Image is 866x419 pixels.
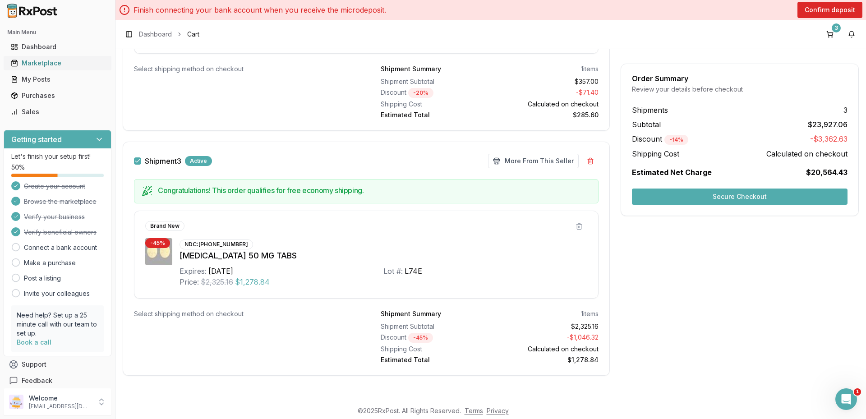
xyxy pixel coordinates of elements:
button: Sales [4,105,111,119]
span: Create your account [24,182,85,191]
div: Brand New [145,221,184,231]
div: $1,278.84 [493,355,599,364]
a: Dashboard [139,30,172,39]
div: Sales [11,107,104,116]
div: Expires: [180,266,207,276]
a: Invite your colleagues [24,289,90,298]
span: $2,325.16 [201,276,233,287]
span: 3 [843,105,848,115]
a: Connect a bank account [24,243,97,252]
span: $23,927.06 [808,119,848,130]
span: Cart [187,30,199,39]
div: L74E [405,266,422,276]
p: Finish connecting your bank account when you receive the microdeposit. [134,5,386,15]
div: [DATE] [208,266,233,276]
a: Marketplace [7,55,108,71]
button: Confirm deposit [797,2,862,18]
div: Estimated Total [381,111,486,120]
div: Dashboard [11,42,104,51]
div: - $1,046.32 [493,333,599,343]
span: Feedback [22,376,52,385]
a: Post a listing [24,274,61,283]
a: Make a purchase [24,258,76,267]
div: Lot #: [383,266,403,276]
a: My Posts [7,71,108,87]
div: Calculated on checkout [493,345,599,354]
button: Secure Checkout [632,189,848,205]
div: Purchases [11,91,104,100]
span: -$3,362.63 [810,134,848,145]
h5: Congratulations! This order qualifies for free economy shipping. [158,187,591,194]
button: My Posts [4,72,111,87]
span: 1 [854,388,861,396]
div: Estimated Total [381,355,486,364]
iframe: Intercom live chat [835,388,857,410]
img: RxPost Logo [4,4,61,18]
span: Browse the marketplace [24,197,97,206]
span: Shipping Cost [632,148,679,159]
div: $357.00 [493,77,599,86]
p: Welcome [29,394,92,403]
a: Terms [465,407,483,414]
button: More From This Seller [488,154,579,168]
img: Tivicay 50 MG TABS [145,238,172,265]
div: Price: [180,276,199,287]
div: - 14 % [664,135,688,145]
a: Sales [7,104,108,120]
div: Select shipping method on checkout [134,309,352,318]
nav: breadcrumb [139,30,199,39]
img: User avatar [9,395,23,409]
div: - 20 % [408,88,433,98]
a: Book a call [17,338,51,346]
div: Shipping Cost [381,100,486,109]
span: Verify beneficial owners [24,228,97,237]
div: - $71.40 [493,88,599,98]
div: 1 items [581,64,599,74]
label: Shipment 3 [145,157,181,165]
div: Active [185,156,212,166]
div: Review your details before checkout [632,85,848,94]
a: Privacy [487,407,509,414]
span: Subtotal [632,119,661,130]
div: Discount [381,88,486,98]
h2: Main Menu [7,29,108,36]
div: NDC: [PHONE_NUMBER] [180,239,253,249]
h3: Getting started [11,134,62,145]
a: Dashboard [7,39,108,55]
span: $1,278.84 [235,276,270,287]
p: [EMAIL_ADDRESS][DOMAIN_NAME] [29,403,92,410]
span: Estimated Net Charge [632,168,712,177]
button: Feedback [4,373,111,389]
span: 50 % [11,163,25,172]
a: Purchases [7,87,108,104]
button: 3 [823,27,837,41]
span: Verify your business [24,212,85,221]
div: Shipment Summary [381,64,441,74]
div: Order Summary [632,75,848,82]
div: Shipment Subtotal [381,322,486,331]
div: - 45 % [145,238,170,248]
div: Shipping Cost [381,345,486,354]
button: Dashboard [4,40,111,54]
div: My Posts [11,75,104,84]
div: Select shipping method on checkout [134,64,352,74]
div: 1 items [581,309,599,318]
div: $285.60 [493,111,599,120]
button: Marketplace [4,56,111,70]
div: 3 [832,23,841,32]
p: Need help? Set up a 25 minute call with our team to set up. [17,311,98,338]
div: - 45 % [408,333,433,343]
div: Shipment Summary [381,309,441,318]
button: Support [4,356,111,373]
div: [MEDICAL_DATA] 50 MG TABS [180,249,587,262]
span: Shipments [632,105,668,115]
button: Purchases [4,88,111,103]
div: Discount [381,333,486,343]
div: Calculated on checkout [493,100,599,109]
span: $20,564.43 [806,167,848,178]
div: $2,325.16 [493,322,599,331]
div: Marketplace [11,59,104,68]
span: Discount [632,134,688,143]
